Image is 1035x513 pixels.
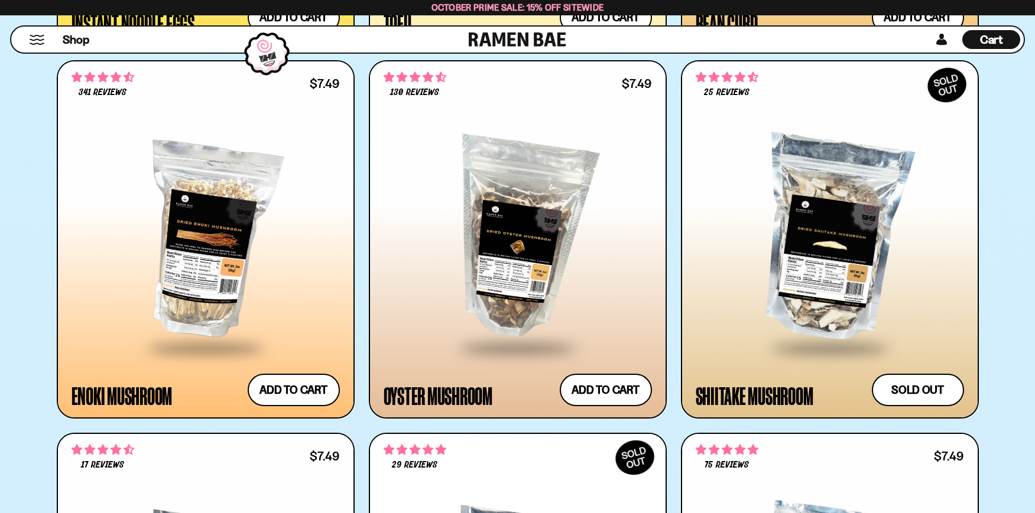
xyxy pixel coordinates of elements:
[369,60,667,419] a: 4.68 stars 130 reviews $7.49 Oyster Mushroom Add to cart
[79,88,126,97] span: 341 reviews
[390,88,439,97] span: 130 reviews
[922,61,972,109] div: SOLD OUT
[681,60,979,419] a: SOLDOUT 4.52 stars 25 reviews Shiitake Mushroom Sold out
[431,2,604,13] span: October Prime Sale: 15% off Sitewide
[696,70,758,85] span: 4.52 stars
[560,374,652,406] button: Add to cart
[705,460,748,470] span: 75 reviews
[310,78,339,89] div: $7.49
[384,442,446,458] span: 4.86 stars
[696,385,813,406] div: Shiitake Mushroom
[934,450,963,462] div: $7.49
[63,30,89,49] a: Shop
[609,434,660,481] div: SOLD OUT
[248,374,340,406] button: Add to cart
[962,27,1020,53] div: Cart
[384,70,446,85] span: 4.68 stars
[310,450,339,462] div: $7.49
[57,60,355,419] a: 4.53 stars 341 reviews $7.49 Enoki Mushroom Add to cart
[872,374,964,406] button: Sold out
[696,442,758,458] span: 4.91 stars
[622,78,651,89] div: $7.49
[63,32,89,48] span: Shop
[29,35,45,45] button: Mobile Menu Trigger
[72,70,134,85] span: 4.53 stars
[72,442,134,458] span: 4.59 stars
[81,460,124,470] span: 17 reviews
[980,32,1003,47] span: Cart
[384,385,492,406] div: Oyster Mushroom
[72,385,173,406] div: Enoki Mushroom
[392,460,437,470] span: 29 reviews
[704,88,749,97] span: 25 reviews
